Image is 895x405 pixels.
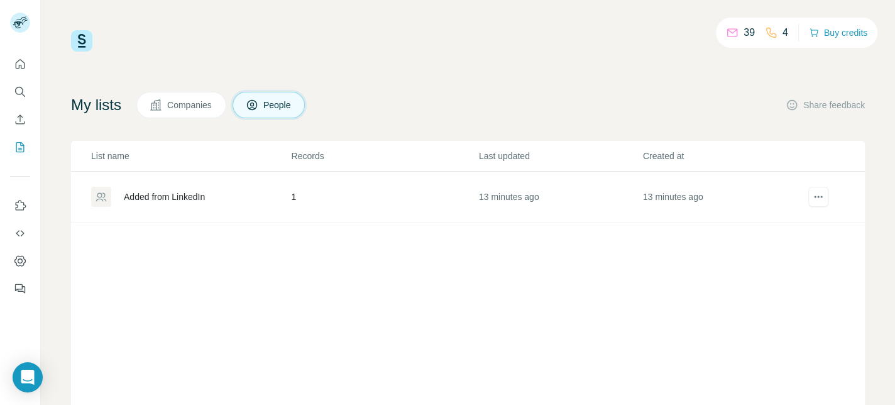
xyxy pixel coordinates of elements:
[642,172,806,223] td: 13 minutes ago
[10,136,30,158] button: My lists
[167,99,213,111] span: Companies
[479,150,642,162] p: Last updated
[292,150,478,162] p: Records
[786,99,865,111] button: Share feedback
[782,25,788,40] p: 4
[10,108,30,131] button: Enrich CSV
[10,80,30,103] button: Search
[809,24,867,42] button: Buy credits
[10,53,30,75] button: Quick start
[263,99,292,111] span: People
[10,277,30,300] button: Feedback
[10,194,30,217] button: Use Surfe on LinkedIn
[744,25,755,40] p: 39
[10,222,30,245] button: Use Surfe API
[71,95,121,115] h4: My lists
[808,187,828,207] button: actions
[13,362,43,392] div: Open Intercom Messenger
[643,150,806,162] p: Created at
[71,30,92,52] img: Surfe Logo
[91,150,290,162] p: List name
[291,172,478,223] td: 1
[478,172,642,223] td: 13 minutes ago
[10,250,30,272] button: Dashboard
[124,191,205,203] div: Added from LinkedIn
